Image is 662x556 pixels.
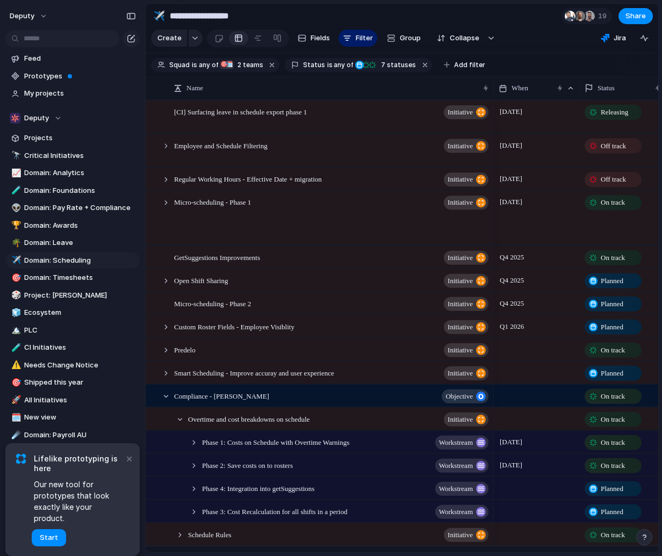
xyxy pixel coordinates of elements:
div: 🌴 [11,237,19,249]
button: 🧪 [10,342,20,353]
span: Group [400,33,421,44]
span: [DATE] [497,458,525,471]
span: initiative [448,319,473,334]
button: isany of [190,59,220,71]
span: Off track [601,174,626,185]
button: ✈️ [150,8,168,25]
span: New view [24,412,136,423]
span: Deputy [24,113,49,124]
span: initiative [448,296,473,311]
button: Start [32,529,66,546]
span: Planned [601,506,623,517]
a: 👽Domain: Pay Rate + Compliance [5,200,140,216]
span: My projects [24,88,136,99]
button: initiative [444,412,488,426]
span: Schedule Rules [188,528,232,540]
div: ☄️ [11,429,19,441]
div: ✈️ [153,9,165,23]
span: Regular Working Hours - Effective Date + migration [174,172,322,185]
button: 🌴 [10,237,20,248]
button: deputy [5,8,53,25]
span: Q4 2025 [497,273,527,286]
span: Phase 2: Save costs on to rosters [202,458,293,471]
span: initiative [448,365,473,380]
span: initiative [448,527,473,542]
button: initiative [444,320,488,334]
span: Overtime and cost breakdowns on schedule [188,412,310,424]
div: 🎲 [11,289,19,301]
span: Domain: Foundations [24,185,136,196]
span: Planned [601,483,623,494]
button: workstream [435,481,488,495]
span: [DATE] [497,139,525,151]
span: Start [40,532,58,543]
span: Compliance - [PERSON_NAME] [174,389,269,401]
button: 🚀 [10,395,20,406]
span: All Initiatives [24,395,136,406]
div: 🎯 [11,272,19,284]
span: Ecosystem [24,307,136,318]
div: 🧪 [11,342,19,354]
div: 🧪 [11,184,19,197]
button: Dismiss [123,452,135,465]
a: 📈Domain: Analytics [5,165,140,181]
a: Prototypes [5,68,140,84]
a: 🔭Critical Initiatives [5,148,140,164]
div: ⚠️ [11,359,19,371]
span: Fields [311,33,330,44]
span: Prototypes [24,71,136,82]
span: Custom Roster Fields - Employee Visiblity [174,320,294,332]
span: Planned [601,367,623,378]
span: any of [333,60,354,70]
span: Feed [24,53,136,64]
button: Jira [596,30,630,46]
div: 🗓️ [11,411,19,424]
span: Lifelike prototyping is here [34,454,124,473]
div: 🚀 [11,394,19,406]
a: ✈️Domain: Scheduling [5,252,140,269]
span: initiative [448,105,473,120]
button: 🗓️ [10,412,20,423]
a: 🎯Domain: Timesheets [5,270,140,286]
span: Status [598,83,615,93]
a: 🧊Ecosystem [5,305,140,321]
a: 🎲Project: [PERSON_NAME] [5,287,140,304]
div: 🔭 [11,149,19,162]
button: initiative [444,172,488,186]
button: 📈 [10,168,20,178]
div: ✈️ [11,254,19,266]
span: Micro-scheduling - Phase 2 [174,297,251,309]
span: [CI] Surfacing leave in schedule export phase 1 [174,105,307,118]
a: 🗓️New view [5,409,140,425]
span: Add filter [454,60,485,70]
span: Name [186,83,203,93]
a: ☄️Domain: Payroll AU [5,427,140,443]
span: Phase 4: Integration into getSuggestions [202,481,314,494]
span: any of [197,60,218,70]
span: initiative [448,273,473,288]
span: Jira [614,33,626,44]
div: 🎯 [220,61,228,69]
button: 🏔️ [10,325,20,336]
span: Domain: Scheduling [24,255,136,266]
button: initiative [444,105,488,119]
span: On track [601,391,625,401]
button: workstream [435,458,488,472]
span: initiative [448,342,473,357]
span: Filter [356,33,373,44]
div: 🚀All Initiatives [5,392,140,408]
a: ⚠️Needs Change Notice [5,357,140,373]
div: 🗓️ [225,61,234,69]
span: statuses [378,60,416,70]
div: 🎯 [11,377,19,389]
a: 🧪CI Initiatives [5,340,140,356]
span: is [192,60,197,70]
span: Our new tool for prototypes that look exactly like your product. [34,479,124,524]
